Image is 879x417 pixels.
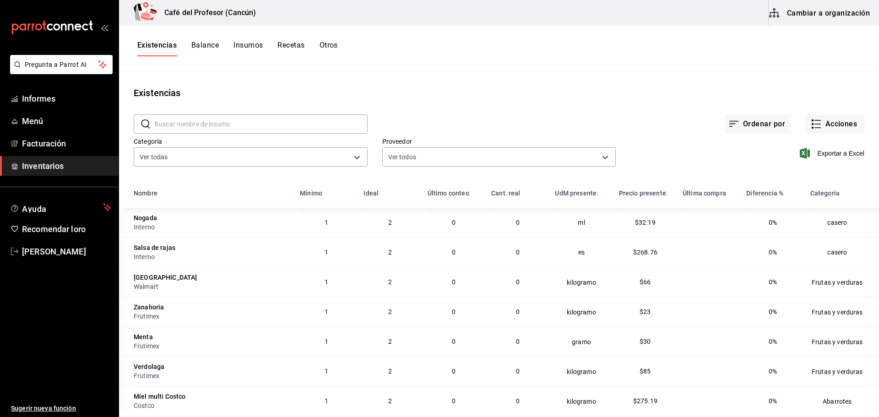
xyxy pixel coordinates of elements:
font: 0 [452,397,456,405]
font: 1 [325,368,328,375]
font: 0% [769,278,777,286]
div: pestañas de navegación [137,40,338,56]
font: Ordenar por [743,119,785,128]
font: 0 [516,368,520,375]
font: 0% [769,368,777,375]
font: Recomendar loro [22,224,86,234]
font: 1 [325,308,328,315]
font: 0% [769,397,777,405]
font: Recetas [277,41,304,49]
font: Menta [134,333,153,341]
font: $85 [640,368,651,375]
font: Cant. real [491,190,521,197]
font: Proveedor [382,137,412,145]
font: Otros [320,41,338,49]
font: Menú [22,116,43,126]
font: 0% [769,308,777,315]
font: 2 [388,278,392,286]
font: 2 [388,397,392,405]
font: 0 [452,249,456,256]
font: Existencias [134,87,180,98]
font: 0 [452,368,456,375]
font: Frutimex [134,372,159,379]
a: Pregunta a Parrot AI [6,66,113,76]
font: Café del Profesor (Cancún) [164,8,256,17]
font: Nogada [134,214,157,222]
font: 0% [769,249,777,256]
font: 1 [325,219,328,226]
font: casero [827,219,847,227]
font: 2 [388,219,392,226]
font: Cambiar a organización [787,8,870,17]
font: 0 [452,219,456,226]
font: Ver todos [388,153,416,161]
font: 2 [388,338,392,345]
font: Miel multi Costco [134,393,186,400]
font: Frutas y verduras [812,338,863,346]
font: Frutas y verduras [812,368,863,375]
font: Walmart [134,283,158,290]
font: $66 [640,278,651,286]
font: Frutimex [134,313,159,320]
font: Verdolaga [134,363,164,370]
font: kilogramo [567,398,596,405]
font: [GEOGRAPHIC_DATA] [134,274,197,281]
font: Existencias [137,41,177,49]
font: Último conteo [428,190,469,197]
font: Abarrotes [823,398,852,405]
input: Buscar nombre de insumo [155,115,368,133]
font: 0 [516,308,520,315]
font: Interno [134,223,155,231]
font: kilogramo [567,368,596,375]
button: Pregunta a Parrot AI [10,55,113,74]
font: gramo [572,338,591,346]
font: Nombre [134,190,157,197]
font: 2 [388,249,392,256]
font: Ideal [364,190,379,197]
font: kilogramo [567,309,596,316]
font: 1 [325,278,328,286]
font: Frutas y verduras [812,309,863,316]
font: Facturación [22,139,66,148]
font: UdM presente. [555,190,598,197]
font: Insumos [233,41,263,49]
font: $268.76 [633,249,657,256]
font: casero [827,249,847,256]
font: Pregunta a Parrot AI [25,61,87,68]
button: Exportar a Excel [802,148,864,159]
font: [PERSON_NAME] [22,247,86,256]
font: Última compra [683,190,726,197]
font: 1 [325,249,328,256]
font: $30 [640,338,651,345]
font: 0 [516,219,520,226]
font: 2 [388,308,392,315]
font: Zanahoria [134,303,164,311]
font: Balance [191,41,219,49]
font: 0 [516,397,520,405]
font: Categoría [134,137,162,145]
font: $275.19 [633,397,657,405]
font: Sugerir nueva función [11,405,76,412]
button: Acciones [805,114,864,134]
font: 0 [452,338,456,345]
font: Costco [134,402,154,409]
font: 0% [769,219,777,226]
font: 1 [325,397,328,405]
font: Acciones [825,119,857,128]
font: Mínimo [300,190,322,197]
font: Informes [22,94,55,103]
font: Diferencia % [746,190,783,197]
font: Salsa de rajas [134,244,175,251]
font: $32.19 [635,219,656,226]
font: Exportar a Excel [817,150,864,157]
font: 0 [516,278,520,286]
font: es [578,249,585,256]
font: 2 [388,368,392,375]
font: Precio presente. [619,190,668,197]
font: Inventarios [22,161,64,171]
font: 0% [769,338,777,345]
button: abrir_cajón_menú [101,24,108,31]
font: Frutimex [134,342,159,350]
font: 0 [452,278,456,286]
font: $23 [640,308,651,315]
